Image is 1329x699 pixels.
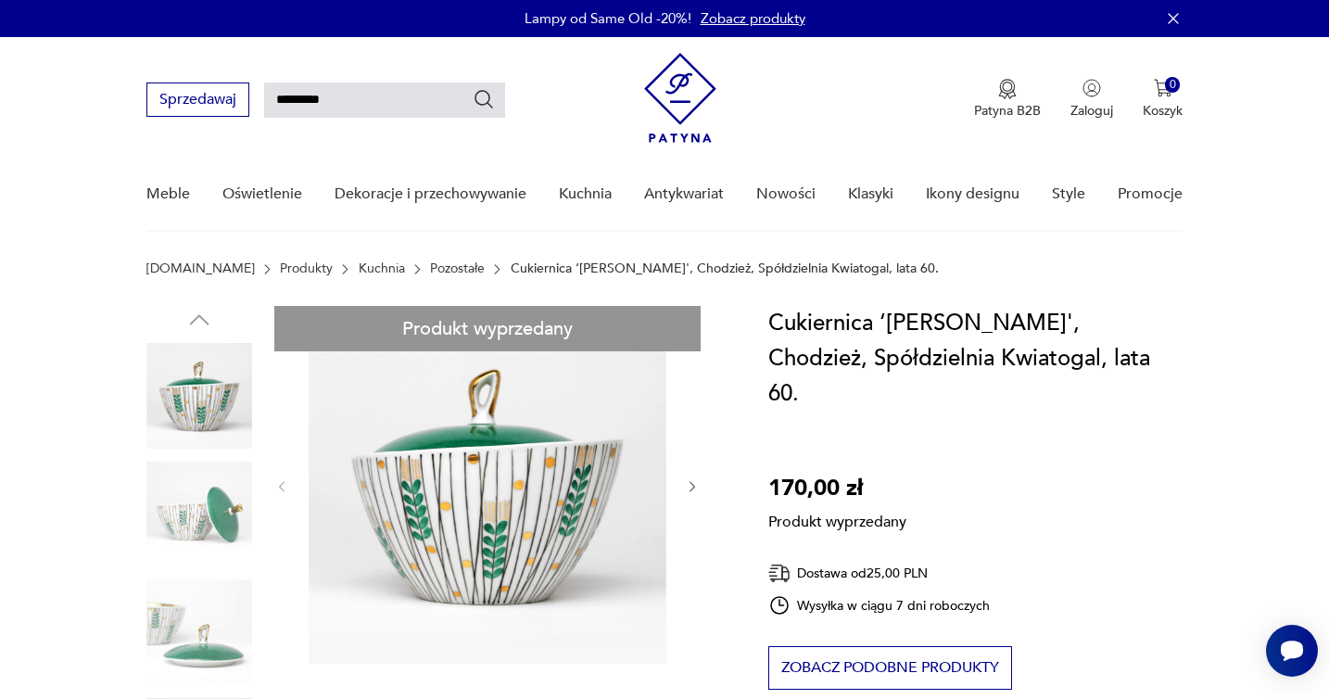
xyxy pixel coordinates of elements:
[768,506,906,532] p: Produkt wyprzedany
[1143,79,1183,120] button: 0Koszyk
[926,159,1019,230] a: Ikony designu
[146,95,249,108] a: Sprzedawaj
[511,261,939,276] p: Cukiernica ‘[PERSON_NAME]', Chodzież, Spółdzielnia Kwiatogal, lata 60.
[359,261,405,276] a: Kuchnia
[974,79,1041,120] a: Ikona medaluPatyna B2B
[1070,79,1113,120] button: Zaloguj
[974,102,1041,120] p: Patyna B2B
[701,9,805,28] a: Zobacz produkty
[644,53,716,143] img: Patyna - sklep z meblami i dekoracjami vintage
[1266,625,1318,677] iframe: Smartsupp widget button
[146,159,190,230] a: Meble
[644,159,724,230] a: Antykwariat
[756,159,816,230] a: Nowości
[768,306,1183,412] h1: Cukiernica ‘[PERSON_NAME]', Chodzież, Spółdzielnia Kwiatogal, lata 60.
[768,646,1012,690] button: Zobacz podobne produkty
[1070,102,1113,120] p: Zaloguj
[473,88,495,110] button: Szukaj
[768,562,791,585] img: Ikona dostawy
[430,261,485,276] a: Pozostałe
[848,159,893,230] a: Klasyki
[146,83,249,117] button: Sprzedawaj
[974,79,1041,120] button: Patyna B2B
[335,159,526,230] a: Dekoracje i przechowywanie
[525,9,691,28] p: Lampy od Same Old -20%!
[280,261,333,276] a: Produkty
[1143,102,1183,120] p: Koszyk
[768,471,906,506] p: 170,00 zł
[1052,159,1085,230] a: Style
[998,79,1017,99] img: Ikona medalu
[146,261,255,276] a: [DOMAIN_NAME]
[1154,79,1172,97] img: Ikona koszyka
[1082,79,1101,97] img: Ikonka użytkownika
[222,159,302,230] a: Oświetlenie
[768,562,991,585] div: Dostawa od 25,00 PLN
[559,159,612,230] a: Kuchnia
[1118,159,1183,230] a: Promocje
[768,594,991,616] div: Wysyłka w ciągu 7 dni roboczych
[1165,77,1181,93] div: 0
